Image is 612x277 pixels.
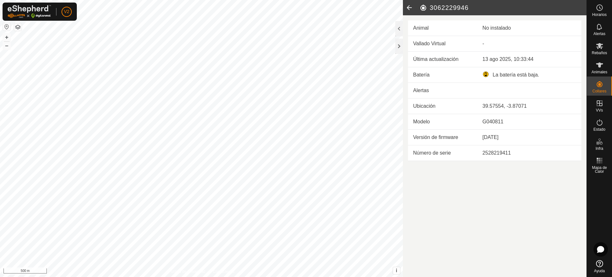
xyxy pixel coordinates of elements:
[8,5,51,18] img: Logo Gallagher
[588,166,610,173] span: Mapa de Calor
[483,118,576,126] div: G040811
[594,269,605,273] span: Ayuda
[483,71,576,79] div: La batería está baja.
[213,269,234,274] a: Contáctenos
[419,4,586,11] h2: 3062229946
[408,145,477,161] td: Número de serie
[483,55,576,63] div: 13 ago 2025, 10:33:44
[483,149,576,157] div: 2528219411
[596,108,603,112] span: VVs
[592,13,607,17] span: Horarios
[408,20,477,36] td: Animal
[483,41,484,46] app-display-virtual-paddock-transition: -
[592,89,606,93] span: Collares
[594,128,605,131] span: Estado
[587,258,612,275] a: Ayuda
[594,32,605,36] span: Alertas
[169,269,205,274] a: Política de Privacidad
[408,83,477,98] td: Alertas
[14,23,22,31] button: Capas del Mapa
[408,130,477,145] td: Versión de firmware
[3,42,11,49] button: –
[595,147,603,150] span: Infra
[393,267,400,274] button: i
[408,36,477,52] td: Vallado Virtual
[408,52,477,67] td: Última actualización
[483,102,576,110] div: 39.57554, -3.87071
[408,114,477,130] td: Modelo
[592,51,607,55] span: Rebaños
[408,67,477,83] td: Batería
[396,268,397,273] span: i
[64,8,69,15] span: V2
[592,70,607,74] span: Animales
[483,134,576,141] div: [DATE]
[408,98,477,114] td: Ubicación
[3,33,11,41] button: +
[3,23,11,31] button: Restablecer Mapa
[483,24,576,32] div: No instalado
